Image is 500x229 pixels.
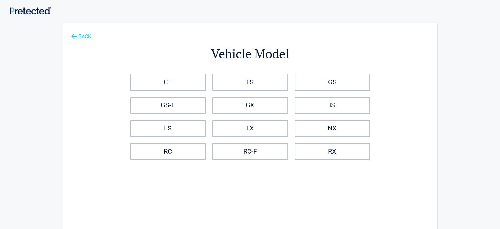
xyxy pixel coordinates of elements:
a: GS [295,74,370,90]
a: RX [295,143,370,159]
a: CT [130,74,206,90]
a: IS [295,97,370,113]
a: NX [295,120,370,136]
a: BACK [70,28,93,39]
img: Main Logo [10,7,51,14]
a: ES [212,74,288,90]
a: LX [212,120,288,136]
a: GS-F [130,97,206,113]
a: LS [130,120,206,136]
a: RC [130,143,206,159]
h2: Vehicle Model [99,45,401,62]
a: RC-F [212,143,288,159]
a: GX [212,97,288,113]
